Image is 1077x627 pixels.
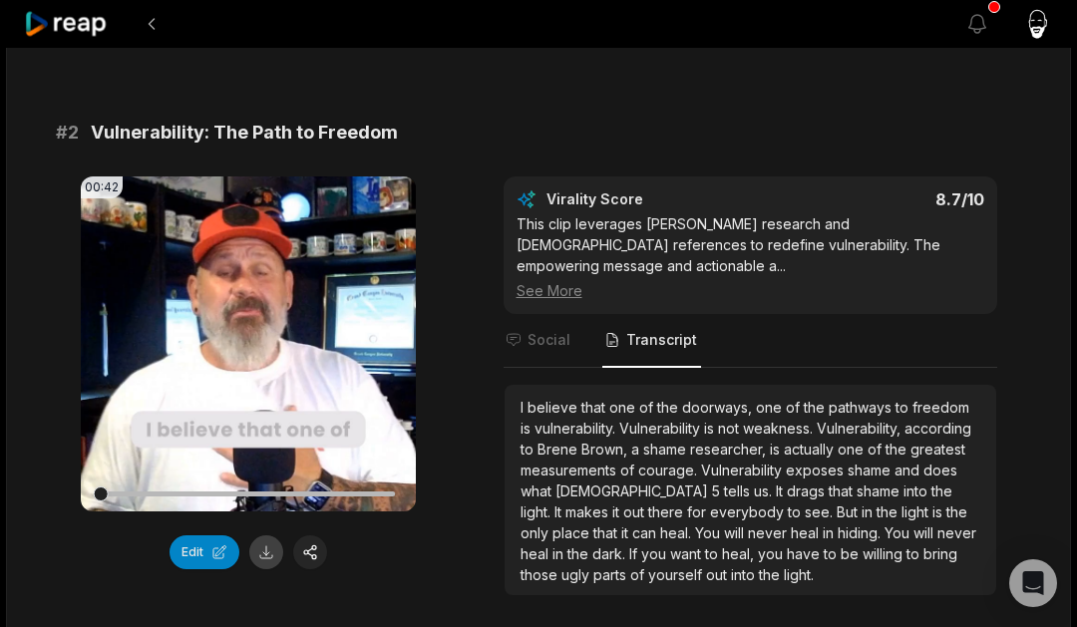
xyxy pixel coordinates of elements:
span: those [521,566,561,583]
span: greatest [910,441,965,458]
span: heal. [660,524,695,541]
span: Social [528,330,570,350]
span: in [862,503,877,520]
span: heal [791,524,823,541]
span: only [521,524,552,541]
span: in [552,545,567,562]
span: see. [805,503,837,520]
span: a [631,441,643,458]
span: is [932,503,946,520]
span: out [706,566,731,583]
span: the [759,566,784,583]
span: You [695,524,724,541]
span: You [885,524,913,541]
span: courage. [638,462,701,478]
span: not [718,420,743,437]
span: be [841,545,863,562]
span: out [623,503,648,520]
span: is [704,420,718,437]
video: Your browser does not support mp4 format. [81,176,416,511]
span: Vulnerability: The Path to Freedom [91,119,398,147]
span: measurements [521,462,620,478]
div: Virality Score [546,189,761,209]
span: the [946,503,967,520]
span: that [581,399,609,416]
span: drags [787,482,829,499]
span: for [687,503,710,520]
span: Vulnerability [619,420,704,437]
span: to [896,399,912,416]
div: Open Intercom Messenger [1009,559,1057,607]
span: into [731,566,759,583]
span: light. [784,566,814,583]
span: to [521,441,538,458]
span: the [657,399,682,416]
span: the [567,545,592,562]
span: one [838,441,868,458]
span: want [670,545,705,562]
span: place [552,524,593,541]
span: can [632,524,660,541]
span: Vulnerability [701,462,786,478]
span: Brown, [581,441,631,458]
span: Vulnerability, [817,420,904,437]
span: the [886,441,910,458]
span: into [903,482,931,499]
span: believe [528,399,581,416]
span: to [788,503,805,520]
span: of [630,566,648,583]
nav: Tabs [504,314,997,368]
button: Edit [170,535,239,569]
span: Brene [538,441,581,458]
span: there [648,503,687,520]
span: I [521,399,528,416]
span: of [868,441,886,458]
span: you [641,545,670,562]
span: shame [848,462,895,478]
span: yourself [648,566,706,583]
span: shame [857,482,903,499]
span: will [913,524,937,541]
span: But [837,503,862,520]
span: researcher, [690,441,770,458]
span: actually [784,441,838,458]
span: one [756,399,786,416]
span: will [724,524,748,541]
span: that [829,482,857,499]
span: 5 [712,482,724,499]
span: parts [593,566,630,583]
span: ugly [561,566,593,583]
span: what [521,482,555,499]
span: # 2 [56,119,79,147]
span: freedom [912,399,969,416]
span: If [629,545,641,562]
span: doorways, [682,399,756,416]
span: pathways [829,399,896,416]
span: does [923,462,957,478]
span: light. [521,503,554,520]
span: in [823,524,838,541]
span: weakness. [743,420,817,437]
span: bring [923,545,957,562]
span: to [824,545,841,562]
span: it [621,524,632,541]
span: that [593,524,621,541]
span: of [620,462,638,478]
span: you [758,545,787,562]
span: It [554,503,565,520]
span: never [748,524,791,541]
span: tells [724,482,754,499]
span: heal, [722,545,758,562]
span: exposes [786,462,848,478]
span: the [804,399,829,416]
span: us. [754,482,776,499]
span: vulnerability. [535,420,619,437]
span: of [639,399,657,416]
div: This clip leverages [PERSON_NAME] research and [DEMOGRAPHIC_DATA] references to redefine vulnerab... [517,213,984,301]
span: have [787,545,824,562]
span: and [895,462,923,478]
span: shame [643,441,690,458]
span: hiding. [838,524,885,541]
div: 8.7 /10 [770,189,984,209]
span: dark. [592,545,629,562]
